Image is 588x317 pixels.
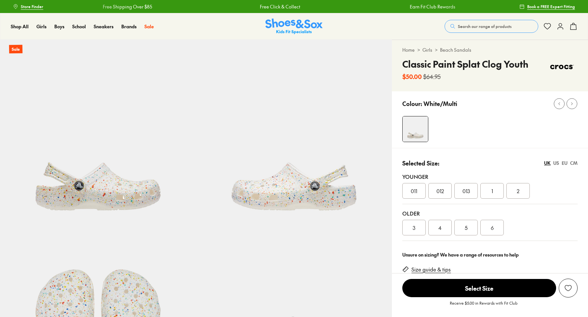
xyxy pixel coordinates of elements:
[402,279,556,297] button: Select Size
[9,45,22,54] p: Sale
[402,159,439,167] p: Selected Size:
[403,116,428,142] img: 4-502944_1
[519,1,575,12] a: Book a FREE Expert Fitting
[553,160,559,166] div: US
[436,187,444,195] span: 012
[423,99,457,108] p: White/Multi
[94,23,114,30] a: Sneakers
[527,4,575,9] span: Book a FREE Expert Fitting
[102,3,152,10] a: Free Shipping Over $85
[260,3,300,10] a: Free Click & Collect
[410,3,455,10] a: Earn Fit Club Rewards
[402,251,578,258] div: Unsure on sizing? We have a range of resources to help
[265,19,323,34] a: Shoes & Sox
[465,224,468,231] span: 5
[36,23,47,30] a: Girls
[491,187,493,195] span: 1
[54,23,64,30] a: Boys
[196,40,392,236] img: 5-502945_1
[402,99,422,108] p: Colour:
[402,46,578,53] div: > >
[402,279,556,297] span: Select Size
[402,173,578,180] div: Younger
[13,1,43,12] a: Store Finder
[544,160,551,166] div: UK
[422,46,432,53] a: Girls
[411,266,451,273] a: Size guide & tips
[423,72,441,81] s: $64.95
[144,23,154,30] a: Sale
[413,224,415,231] span: 3
[462,187,470,195] span: 013
[445,20,538,33] button: Search our range of products
[546,57,578,77] img: Vendor logo
[491,224,494,231] span: 6
[559,279,578,297] button: Add to Wishlist
[450,300,517,312] p: Receive $5.00 in Rewards with Fit Club
[121,23,137,30] a: Brands
[265,19,323,34] img: SNS_Logo_Responsive.svg
[21,4,43,9] span: Store Finder
[517,187,519,195] span: 2
[402,72,422,81] b: $50.00
[570,160,578,166] div: CM
[402,209,578,217] div: Older
[438,224,442,231] span: 4
[11,23,29,30] a: Shop All
[411,187,417,195] span: 011
[440,46,471,53] a: Beach Sandals
[402,46,415,53] a: Home
[402,57,528,71] h4: Classic Paint Splat Clog Youth
[72,23,86,30] a: School
[562,160,568,166] div: EU
[458,23,512,29] span: Search our range of products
